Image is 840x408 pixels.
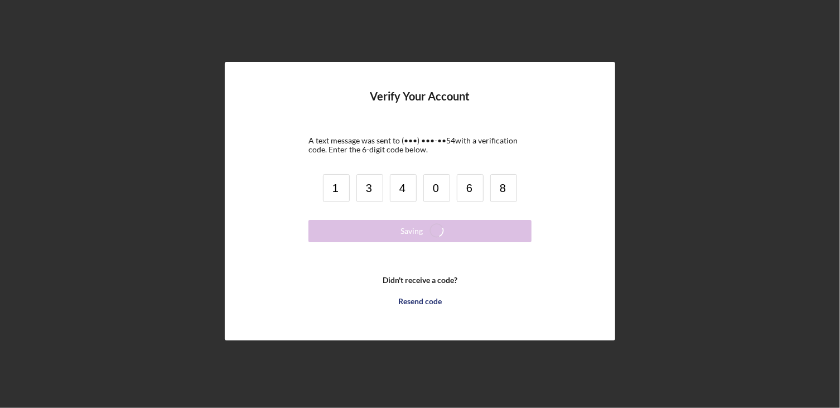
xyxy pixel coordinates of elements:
h4: Verify Your Account [370,90,470,119]
div: Saving [400,220,423,242]
div: Resend code [398,290,442,313]
button: Saving [308,220,532,242]
div: A text message was sent to (•••) •••-•• 54 with a verification code. Enter the 6-digit code below. [308,136,532,154]
button: Resend code [308,290,532,313]
b: Didn't receive a code? [383,276,457,285]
